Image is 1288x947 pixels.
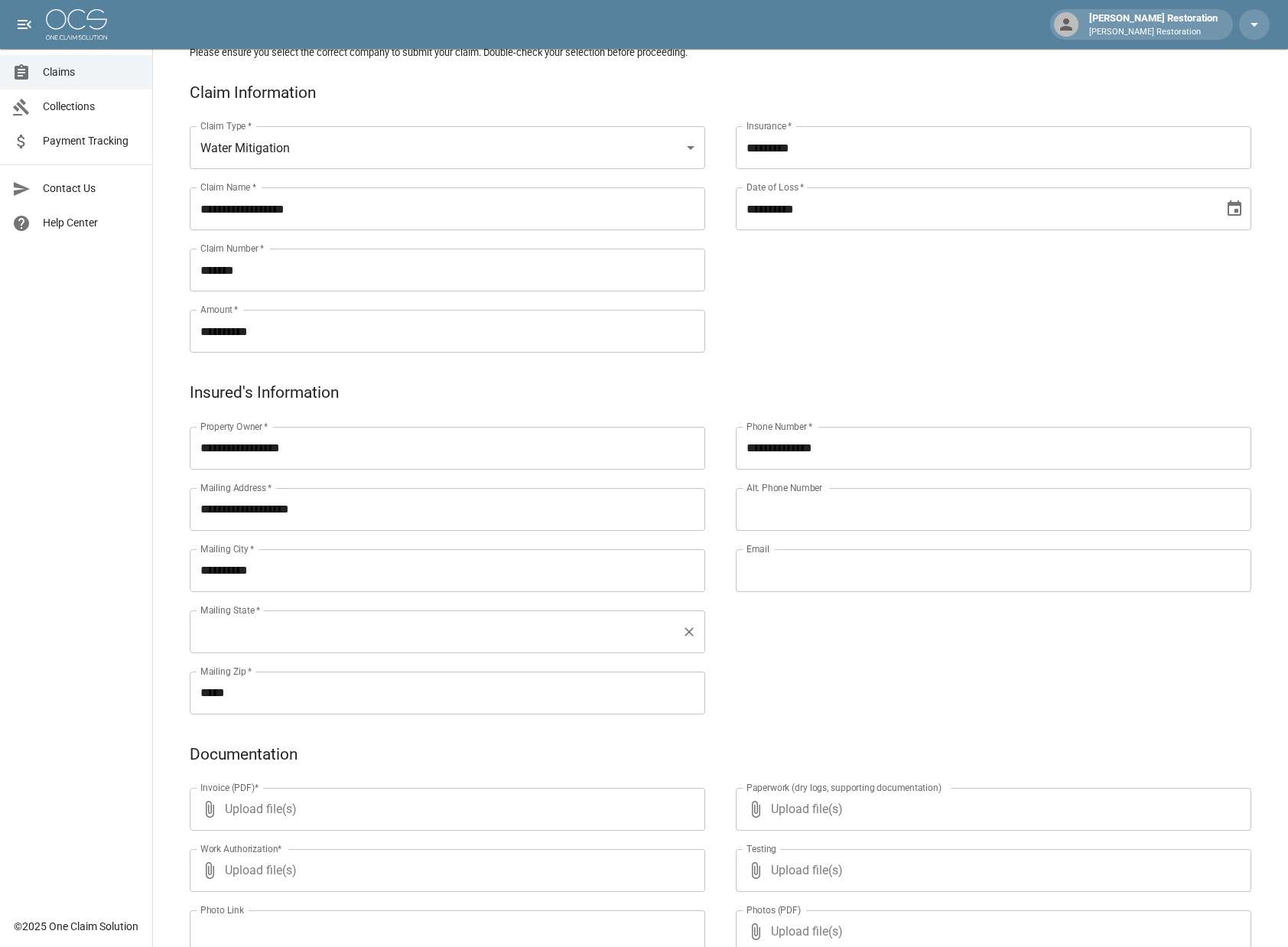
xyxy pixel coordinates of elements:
label: Claim Type [200,119,252,132]
label: Date of Loss [746,181,804,194]
label: Mailing Address [200,481,272,494]
label: Email [746,542,769,555]
label: Amount [200,303,239,316]
div: [PERSON_NAME] Restoration [1083,11,1224,38]
div: © 2025 One Claim Solution [14,919,138,934]
label: Paperwork (dry logs, supporting documentation) [746,781,942,794]
label: Mailing State [200,604,260,617]
label: Claim Name [200,181,256,194]
span: Help Center [43,215,140,231]
span: Payment Tracking [43,133,140,149]
label: Photo Link [200,903,244,916]
label: Property Owner [200,420,268,433]
label: Insurance [746,119,792,132]
h5: Please ensure you select the correct company to submit your claim. Double-check your selection be... [190,46,1251,59]
label: Photos (PDF) [746,903,801,916]
label: Work Authorization* [200,842,282,855]
div: Water Mitigation [190,126,705,169]
span: Upload file(s) [771,788,1210,831]
label: Invoice (PDF)* [200,781,259,794]
p: [PERSON_NAME] Restoration [1089,26,1218,39]
span: Collections [43,99,140,115]
label: Mailing Zip [200,665,252,678]
span: Upload file(s) [225,788,664,831]
label: Claim Number [200,242,264,255]
label: Alt. Phone Number [746,481,822,494]
button: Clear [678,621,700,643]
label: Mailing City [200,542,255,555]
button: open drawer [9,9,40,40]
label: Phone Number [746,420,812,433]
span: Contact Us [43,181,140,197]
button: Choose date, selected date is Aug 10, 2025 [1219,194,1250,224]
img: ocs-logo-white-transparent.png [46,9,107,40]
span: Upload file(s) [771,849,1210,892]
label: Testing [746,842,776,855]
span: Claims [43,64,140,80]
span: Upload file(s) [225,849,664,892]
